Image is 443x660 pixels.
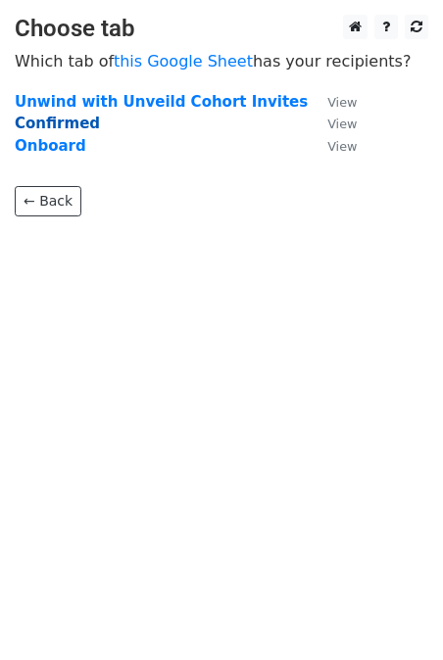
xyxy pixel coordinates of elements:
a: Onboard [15,137,86,155]
iframe: Chat Widget [345,566,443,660]
a: this Google Sheet [114,52,253,71]
small: View [327,139,357,154]
small: View [327,117,357,131]
small: View [327,95,357,110]
a: ← Back [15,186,81,216]
h3: Choose tab [15,15,428,43]
a: Unwind with Unveild Cohort Invites [15,93,308,111]
a: View [308,93,357,111]
p: Which tab of has your recipients? [15,51,428,71]
a: View [308,115,357,132]
a: View [308,137,357,155]
a: Confirmed [15,115,100,132]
